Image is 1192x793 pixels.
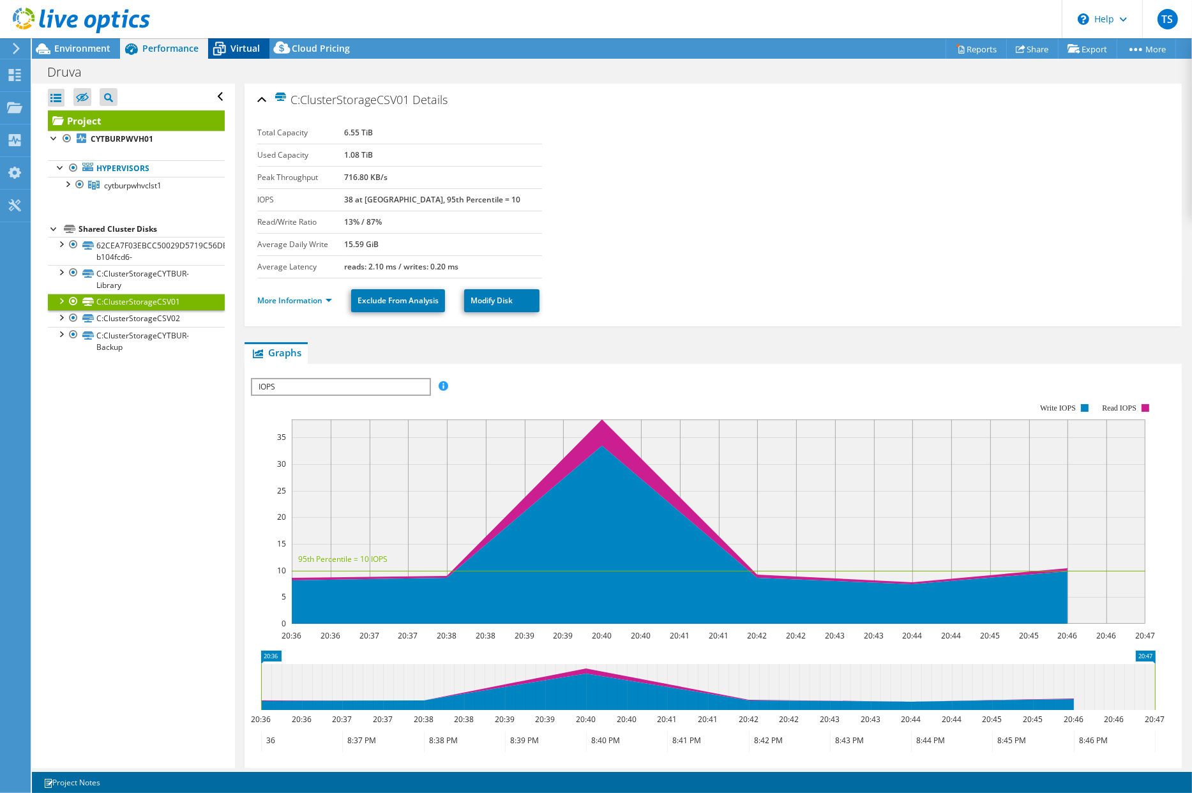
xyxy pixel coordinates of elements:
[79,222,225,237] div: Shared Cluster Disks
[292,42,350,54] span: Cloud Pricing
[257,261,344,273] label: Average Latency
[1102,404,1136,412] text: Read IOPS
[617,714,637,725] text: 20:40
[1006,39,1059,59] a: Share
[344,216,382,227] b: 13% / 87%
[142,42,199,54] span: Performance
[592,630,612,641] text: 20:40
[476,630,495,641] text: 20:38
[946,39,1007,59] a: Reports
[576,714,596,725] text: 20:40
[820,714,840,725] text: 20:43
[48,160,225,177] a: Hypervisors
[902,630,922,641] text: 20:44
[454,714,474,725] text: 20:38
[257,149,344,162] label: Used Capacity
[1135,630,1155,641] text: 20:47
[1023,714,1043,725] text: 20:45
[739,714,758,725] text: 20:42
[437,630,456,641] text: 20:38
[48,237,225,265] a: 62CEA7F03EBCC50029D5719C56DB27FA-b104fcd6-
[257,295,332,306] a: More Information
[344,172,388,183] b: 716.80 KB/s
[257,216,344,229] label: Read/Write Ratio
[230,42,260,54] span: Virtual
[277,432,286,442] text: 35
[1058,39,1117,59] a: Export
[631,630,651,641] text: 20:40
[257,193,344,206] label: IOPS
[786,630,806,641] text: 20:42
[414,714,434,725] text: 20:38
[1078,13,1089,25] svg: \n
[277,511,286,522] text: 20
[104,180,162,191] span: cytburpwhvclst1
[1019,630,1039,641] text: 20:45
[982,714,1002,725] text: 20:45
[864,630,884,641] text: 20:43
[257,238,344,251] label: Average Daily Write
[553,630,573,641] text: 20:39
[48,265,225,293] a: C:ClusterStorageCYTBUR-Library
[351,289,445,312] a: Exclude From Analysis
[298,554,388,564] text: 95th Percentile = 10 IOPS
[48,294,225,310] a: C:ClusterStorageCSV01
[41,65,102,79] h1: Druva
[54,42,110,54] span: Environment
[535,714,555,725] text: 20:39
[34,774,109,790] a: Project Notes
[657,714,677,725] text: 20:41
[344,149,373,160] b: 1.08 TiB
[251,714,271,725] text: 20:36
[398,630,418,641] text: 20:37
[252,379,429,395] span: IOPS
[321,630,340,641] text: 20:36
[779,714,799,725] text: 20:42
[1145,714,1165,725] text: 20:47
[698,714,718,725] text: 20:41
[277,565,286,576] text: 10
[1064,714,1083,725] text: 20:46
[344,194,520,205] b: 38 at [GEOGRAPHIC_DATA], 95th Percentile = 10
[91,133,153,144] b: CYTBURPWVH01
[373,714,393,725] text: 20:37
[251,346,301,359] span: Graphs
[825,630,845,641] text: 20:43
[48,131,225,147] a: CYTBURPWVH01
[277,538,286,549] text: 15
[670,630,690,641] text: 20:41
[1117,39,1176,59] a: More
[282,630,301,641] text: 20:36
[1104,714,1124,725] text: 20:46
[495,714,515,725] text: 20:39
[1158,9,1178,29] span: TS
[747,630,767,641] text: 20:42
[48,327,225,355] a: C:ClusterStorageCYTBUR-Backup
[332,714,352,725] text: 20:37
[48,310,225,327] a: C:ClusterStorageCSV02
[282,591,286,602] text: 5
[412,92,448,107] span: Details
[257,126,344,139] label: Total Capacity
[277,485,286,496] text: 25
[257,171,344,184] label: Peak Throughput
[274,92,409,107] span: C:ClusterStorageCSV01
[282,618,286,629] text: 0
[1096,630,1116,641] text: 20:46
[292,714,312,725] text: 20:36
[344,261,458,272] b: reads: 2.10 ms / writes: 0.20 ms
[980,630,1000,641] text: 20:45
[901,714,921,725] text: 20:44
[464,289,539,312] a: Modify Disk
[344,127,373,138] b: 6.55 TiB
[709,630,728,641] text: 20:41
[48,110,225,131] a: Project
[942,714,962,725] text: 20:44
[1057,630,1077,641] text: 20:46
[941,630,961,641] text: 20:44
[861,714,880,725] text: 20:43
[344,239,379,250] b: 15.59 GiB
[1040,404,1076,412] text: Write IOPS
[277,458,286,469] text: 30
[515,630,534,641] text: 20:39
